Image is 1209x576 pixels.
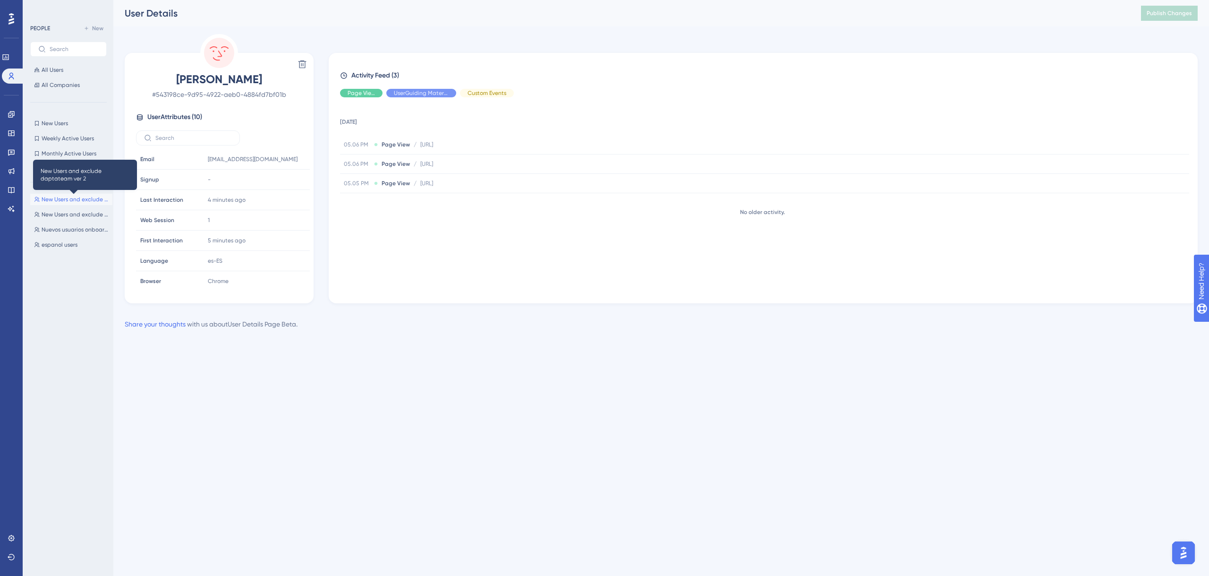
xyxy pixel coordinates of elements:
[414,141,417,148] span: /
[140,277,161,285] span: Browser
[420,180,433,187] span: [URL]
[80,23,107,34] button: New
[208,155,298,163] span: [EMAIL_ADDRESS][DOMAIN_NAME]
[42,135,94,142] span: Weekly Active Users
[30,224,112,235] button: Nuevos usuarios onboarding
[208,257,222,265] span: es-ES
[30,79,107,91] button: All Companies
[140,176,159,183] span: Signup
[140,196,183,204] span: Last Interaction
[344,180,370,187] span: 05.05 PM
[125,320,186,328] a: Share your thoughts
[348,89,375,97] span: Page View
[30,148,107,159] button: Monthly Active Users
[30,64,107,76] button: All Users
[30,25,50,32] div: PEOPLE
[208,216,210,224] span: 1
[382,160,410,168] span: Page View
[42,150,96,157] span: Monthly Active Users
[42,241,77,249] span: espanol users
[136,89,302,100] span: # 543198ce-9d95-4922-aeb0-4884fd7bf01b
[147,112,202,123] span: User Attributes ( 10 )
[30,209,112,220] button: New Users and exclude daptateam
[351,70,399,81] span: Activity Feed (3)
[1169,539,1198,567] iframe: UserGuiding AI Assistant Launcher
[42,120,68,127] span: New Users
[22,2,59,14] span: Need Help?
[30,133,107,144] button: Weekly Active Users
[394,89,449,97] span: UserGuiding Material
[340,105,1189,135] td: [DATE]
[42,81,80,89] span: All Companies
[1147,9,1192,17] span: Publish Changes
[208,197,246,203] time: 4 minutes ago
[30,163,107,174] button: Inactive Users
[155,135,232,141] input: Search
[208,176,211,183] span: -
[42,196,109,203] span: New Users and exclude daptateam ver 2
[136,72,302,87] span: [PERSON_NAME]
[1141,6,1198,21] button: Publish Changes
[420,141,433,148] span: [URL]
[382,180,410,187] span: Page View
[414,180,417,187] span: /
[382,141,410,148] span: Page View
[42,211,109,218] span: New Users and exclude daptateam
[140,155,154,163] span: Email
[344,160,370,168] span: 05.06 PM
[42,66,63,74] span: All Users
[468,89,506,97] span: Custom Events
[30,194,112,205] button: New Users and exclude daptateam ver 2
[42,226,109,233] span: Nuevos usuarios onboarding
[344,141,370,148] span: 05.06 PM
[140,216,174,224] span: Web Session
[92,25,103,32] span: New
[208,237,246,244] time: 5 minutes ago
[208,277,229,285] span: Chrome
[30,118,107,129] button: New Users
[140,237,183,244] span: First Interaction
[50,46,99,52] input: Search
[125,7,1117,20] div: User Details
[125,318,298,330] div: with us about User Details Page Beta .
[420,160,433,168] span: [URL]
[140,257,168,265] span: Language
[340,208,1184,216] div: No older activity.
[30,239,112,250] button: espanol users
[414,160,417,168] span: /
